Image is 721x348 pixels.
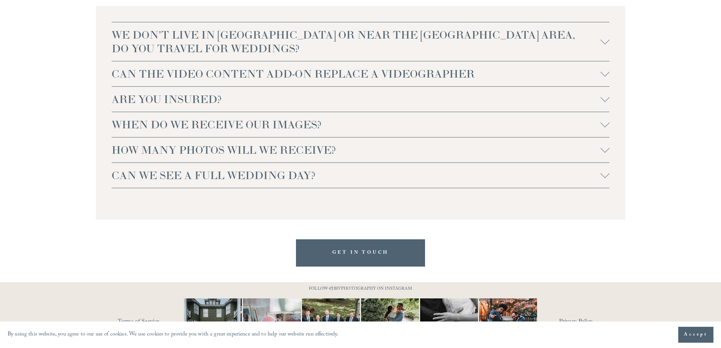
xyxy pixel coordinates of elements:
[112,169,601,182] span: CAN WE SEE A FULL WEDDING DAY?
[112,92,601,106] span: ARE YOU INSURED?
[118,316,206,328] a: Terms of Service
[8,329,339,340] p: By using this website, you agree to our use of cookies. We use cookies to provide you with a grea...
[112,112,610,137] button: WHEN DO WE RECEIVE OUR IMAGES?
[296,239,425,266] a: GET IN TOUCH
[559,316,625,328] a: Privacy Policy
[112,137,610,162] button: HOW MANY PHOTOS WILL WE RECEIVE?
[112,22,610,61] button: WE DON'T LIVE IN [GEOGRAPHIC_DATA] OR NEAR THE [GEOGRAPHIC_DATA] AREA, DO YOU TRAVEL FOR WEDDINGS?
[112,61,610,86] button: CAN THE VIDEO CONTENT ADD-ON REPLACE A VIDEOGRAPHER
[112,118,601,131] span: WHEN DO WE RECEIVE OUR IMAGES?
[112,67,601,81] span: CAN THE VIDEO CONTENT ADD-ON REPLACE A VIDEOGRAPHER
[112,87,610,112] button: ARE YOU INSURED?
[112,28,601,55] span: WE DON'T LIVE IN [GEOGRAPHIC_DATA] OR NEAR THE [GEOGRAPHIC_DATA] AREA, DO YOU TRAVEL FOR WEDDINGS?
[294,285,427,293] p: FOLLOW @JBIVPHOTOGRAPHY ON INSTAGRAM
[112,143,601,157] span: HOW MANY PHOTOS WILL WE RECEIVE?
[112,163,610,188] button: CAN WE SEE A FULL WEDDING DAY?
[684,331,708,339] span: Accept
[678,327,713,343] button: Accept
